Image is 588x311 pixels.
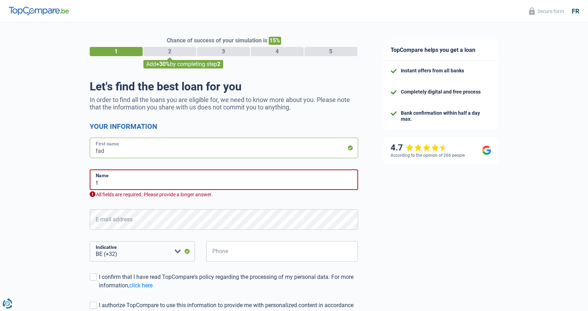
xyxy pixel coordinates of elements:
[525,5,568,17] button: Secure form
[401,89,481,95] font: Completely digital and free process
[90,96,350,111] font: In order to find all the loans you are eligible for, we need to know more about you. Please note ...
[537,8,564,14] font: Secure form
[329,48,332,55] font: 5
[90,80,242,93] font: Let's find the best loan for you
[96,192,213,197] font: All fields are required. Please provide a longer answer.
[275,48,279,55] font: 4
[206,241,358,262] input: 401020304
[391,143,403,152] font: 4.7
[269,37,280,44] font: 15%
[217,61,220,67] font: 2
[572,7,579,15] font: fr
[401,68,464,73] font: Instant offers from all banks
[170,61,217,67] font: by completing step
[391,153,465,158] font: According to the opinion of 266 people
[9,7,69,15] img: TopCompare Logo
[146,61,156,67] font: Add
[167,37,267,44] font: Chance of success of your simulation is
[222,48,225,55] font: 3
[90,122,157,131] font: Your information
[401,110,480,122] font: Bank confirmation within half a day max.
[99,274,354,289] font: I confirm that I have read TopCompare's policy regarding the processing of my personal data. For ...
[168,48,171,55] font: 2
[129,282,153,289] a: click here
[114,48,118,55] font: 1
[391,47,475,53] font: TopCompare helps you get a loan
[156,61,170,67] font: +30%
